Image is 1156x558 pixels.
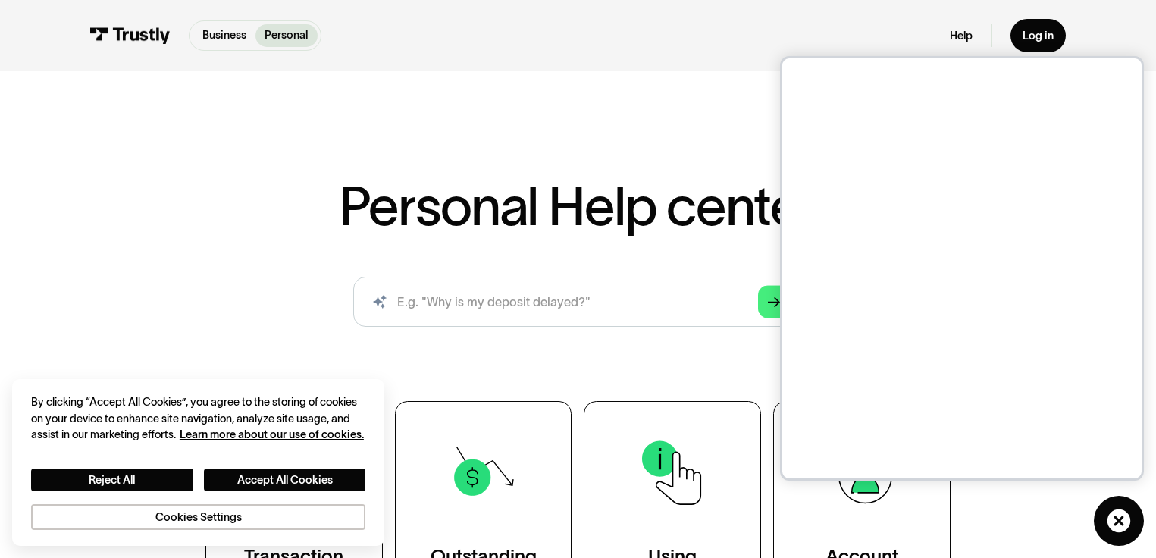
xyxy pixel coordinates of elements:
[193,24,255,47] a: Business
[1010,19,1067,52] a: Log in
[204,469,366,492] button: Accept All Cookies
[180,428,364,440] a: More information about your privacy, opens in a new tab
[265,27,308,43] p: Personal
[31,394,366,443] div: By clicking “Accept All Cookies”, you agree to the storing of cookies on your device to enhance s...
[339,179,816,234] h1: Personal Help center
[353,277,803,326] input: search
[31,504,366,531] button: Cookies Settings
[255,24,318,47] a: Personal
[31,394,366,530] div: Privacy
[90,27,171,44] img: Trustly Logo
[12,379,384,546] div: Cookie banner
[1023,29,1054,43] div: Log in
[202,27,246,43] p: Business
[353,277,803,326] form: Search
[31,469,193,492] button: Reject All
[950,29,973,43] a: Help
